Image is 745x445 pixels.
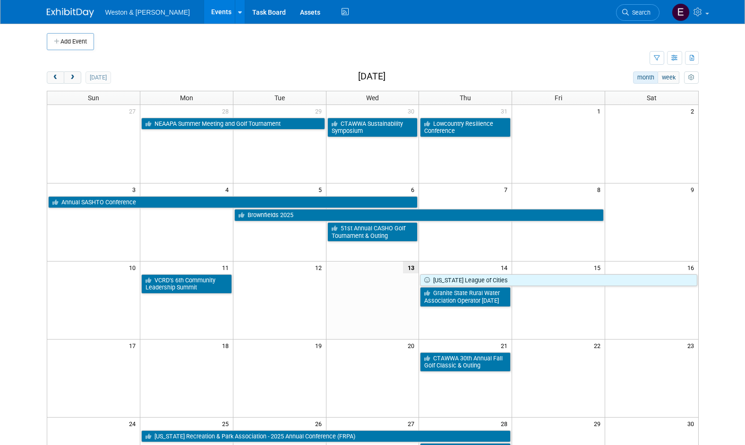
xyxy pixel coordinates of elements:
span: Fri [555,94,562,102]
span: 27 [128,105,140,117]
a: Search [616,4,659,21]
span: 15 [593,262,605,273]
span: 5 [317,183,326,195]
span: 18 [221,340,233,351]
span: 10 [128,262,140,273]
span: 22 [593,340,605,351]
span: Search [629,9,651,16]
button: week [658,71,679,84]
button: myCustomButton [684,71,698,84]
button: [DATE] [86,71,111,84]
span: 30 [407,105,419,117]
a: VCRD’s 6th Community Leadership Summit [141,274,232,294]
span: 11 [221,262,233,273]
span: Tue [274,94,285,102]
a: Granite State Rural Water Association Operator [DATE] [420,287,511,306]
span: 3 [131,183,140,195]
a: Lowcountry Resilience Conference [420,118,511,137]
span: Wed [366,94,379,102]
span: Sun [88,94,99,102]
i: Personalize Calendar [688,75,694,81]
button: prev [47,71,64,84]
button: next [64,71,81,84]
button: month [633,71,658,84]
span: 17 [128,340,140,351]
a: CTAWWA Sustainability Symposium [327,118,418,137]
a: CTAWWA 30th Annual Fall Golf Classic & Outing [420,352,511,372]
h2: [DATE] [358,71,385,82]
span: 2 [690,105,698,117]
button: Add Event [47,33,94,50]
img: ExhibitDay [47,8,94,17]
span: Thu [460,94,471,102]
span: 8 [596,183,605,195]
a: [US_STATE] Recreation & Park Association - 2025 Annual Conference (FRPA) [141,430,511,443]
span: 23 [686,340,698,351]
span: Weston & [PERSON_NAME] [105,9,190,16]
span: Sat [647,94,657,102]
span: Mon [180,94,193,102]
span: 26 [314,418,326,429]
span: 19 [314,340,326,351]
span: 14 [500,262,512,273]
span: 25 [221,418,233,429]
span: 6 [410,183,419,195]
img: Edyn Winter [672,3,690,21]
span: 13 [403,262,419,273]
span: 1 [596,105,605,117]
span: 31 [500,105,512,117]
span: 12 [314,262,326,273]
span: 7 [503,183,512,195]
span: 30 [686,418,698,429]
a: Brownfields 2025 [234,209,604,221]
a: Annual SASHTO Conference [48,196,418,209]
span: 24 [128,418,140,429]
a: NEAAPA Summer Meeting and Golf Tournament [141,118,325,130]
span: 29 [593,418,605,429]
span: 9 [690,183,698,195]
span: 16 [686,262,698,273]
span: 27 [407,418,419,429]
span: 28 [500,418,512,429]
span: 20 [407,340,419,351]
span: 21 [500,340,512,351]
span: 29 [314,105,326,117]
span: 4 [224,183,233,195]
span: 28 [221,105,233,117]
a: 51st Annual CASHO Golf Tournament & Outing [327,222,418,242]
a: [US_STATE] League of Cities [420,274,697,287]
